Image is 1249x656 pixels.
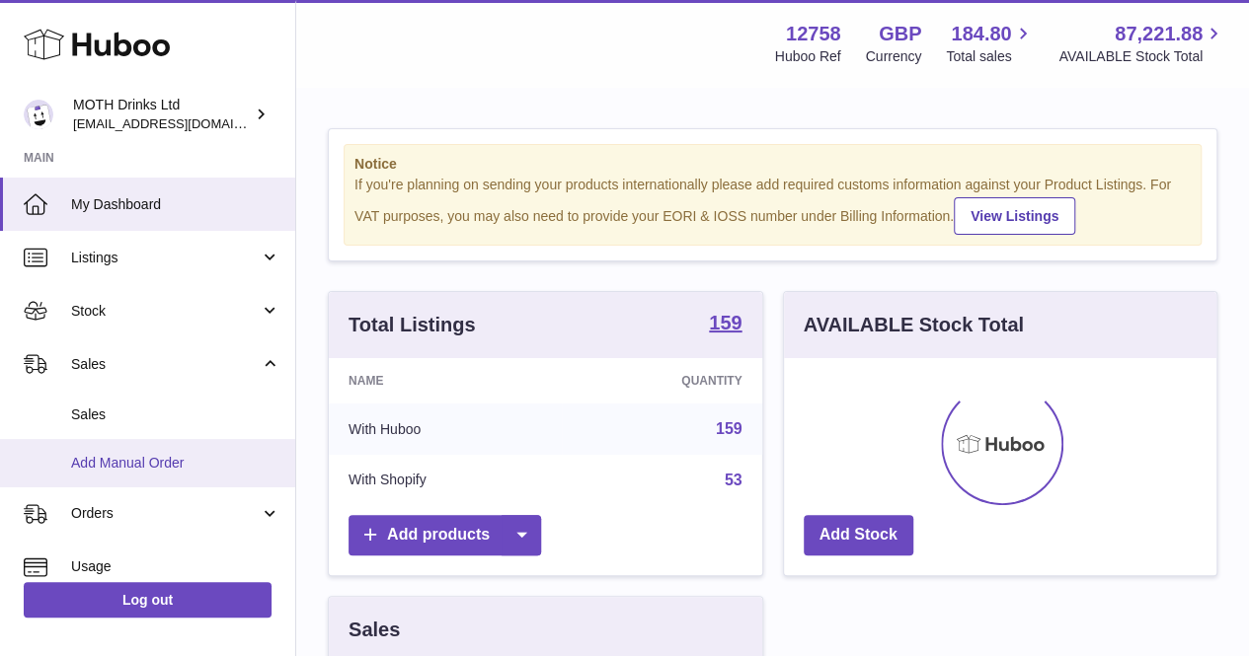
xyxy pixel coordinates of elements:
span: Total sales [946,47,1034,66]
div: If you're planning on sending your products internationally please add required customs informati... [354,176,1191,235]
a: Add products [349,515,541,555]
span: 184.80 [951,21,1011,47]
span: [EMAIL_ADDRESS][DOMAIN_NAME] [73,115,290,131]
span: Orders [71,504,260,523]
a: Add Stock [804,515,913,555]
span: Usage [71,557,280,576]
strong: 12758 [786,21,841,47]
img: orders@mothdrinks.com [24,100,53,129]
th: Quantity [562,358,761,403]
strong: GBP [879,21,921,47]
a: 159 [709,313,742,336]
span: Stock [71,302,260,321]
span: Sales [71,355,260,374]
a: 53 [725,472,742,488]
h3: Sales [349,617,400,643]
a: Log out [24,582,272,618]
span: 87,221.88 [1115,21,1203,47]
a: 159 [716,420,742,437]
div: MOTH Drinks Ltd [73,96,251,133]
span: My Dashboard [71,195,280,214]
div: Huboo Ref [775,47,841,66]
strong: Notice [354,155,1191,174]
span: Sales [71,405,280,424]
span: Add Manual Order [71,454,280,473]
strong: 159 [709,313,742,332]
h3: AVAILABLE Stock Total [804,312,1024,338]
a: View Listings [954,197,1075,235]
th: Name [329,358,562,403]
td: With Huboo [329,403,562,455]
span: Listings [71,249,260,267]
a: 184.80 Total sales [946,21,1034,66]
h3: Total Listings [349,312,476,338]
div: Currency [866,47,922,66]
td: With Shopify [329,455,562,506]
a: 87,221.88 AVAILABLE Stock Total [1058,21,1225,66]
span: AVAILABLE Stock Total [1058,47,1225,66]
